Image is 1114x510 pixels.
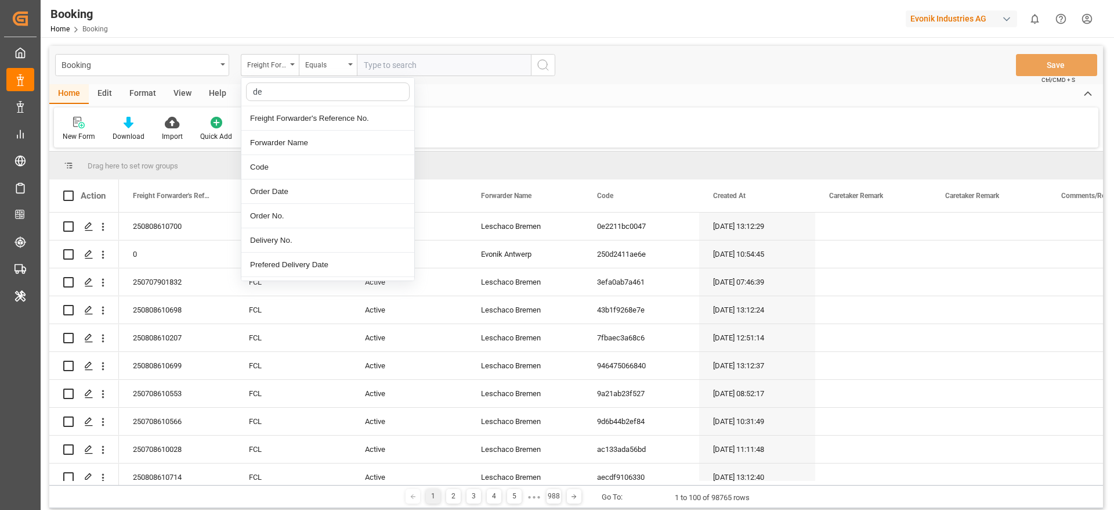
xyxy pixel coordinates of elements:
[49,240,119,268] div: Press SPACE to select this row.
[583,408,699,435] div: 9d6b44b2ef84
[351,324,467,351] div: Active
[699,464,815,491] div: [DATE] 13:12:40
[467,324,583,351] div: Leschaco Bremen
[507,489,522,504] div: 5
[351,352,467,379] div: Active
[467,296,583,324] div: Leschaco Bremen
[467,464,583,491] div: Leschaco Bremen
[583,324,699,351] div: 7fbaec3a68c6
[597,192,613,200] span: Code
[49,436,119,464] div: Press SPACE to select this row.
[351,380,467,407] div: Active
[699,324,815,351] div: [DATE] 12:51:14
[583,213,699,240] div: 0e2211bc0047
[829,192,883,200] span: Caretaker Remark
[467,213,583,240] div: Leschaco Bremen
[162,131,183,142] div: Import
[299,54,357,76] button: open menu
[467,268,583,296] div: Leschaco Bremen
[246,82,410,101] input: Search
[241,131,414,155] div: Forwarder Name
[49,352,119,380] div: Press SPACE to select this row.
[133,192,211,200] span: Freight Forwarder's Reference No.
[235,352,351,379] div: FCL
[235,240,351,268] div: FCL
[89,84,121,104] div: Edit
[1048,6,1074,32] button: Help Center
[583,296,699,324] div: 43b1f9268e7e
[351,436,467,463] div: Active
[119,436,235,463] div: 250708610028
[49,84,89,104] div: Home
[305,57,345,70] div: Equals
[583,436,699,463] div: ac133ada56bd
[241,155,414,179] div: Code
[241,277,414,301] div: Mode of Transport Pre-Carriage
[62,57,216,71] div: Booking
[49,213,119,240] div: Press SPACE to select this row.
[200,131,232,142] div: Quick Add
[165,84,200,104] div: View
[481,192,531,200] span: Forwarder Name
[583,464,699,491] div: aecdf9106330
[351,464,467,491] div: Active
[583,240,699,268] div: 250d2411ae6e
[113,131,144,142] div: Download
[235,324,351,351] div: FCL
[351,268,467,296] div: Active
[50,25,70,33] a: Home
[583,352,699,379] div: 946475066840
[906,10,1017,27] div: Evonik Industries AG
[49,380,119,408] div: Press SPACE to select this row.
[699,213,815,240] div: [DATE] 13:12:29
[235,296,351,324] div: FCL
[119,408,235,435] div: 250708610566
[88,161,178,170] span: Drag here to set row groups
[235,464,351,491] div: FCL
[121,84,165,104] div: Format
[945,192,999,200] span: Caretaker Remark
[119,240,235,268] div: 0
[426,489,440,504] div: 1
[467,240,583,268] div: Evonik Antwerp
[547,489,561,504] div: 988
[467,436,583,463] div: Leschaco Bremen
[235,436,351,463] div: FCL
[583,380,699,407] div: 9a21ab23f527
[241,204,414,228] div: Order No.
[119,268,235,296] div: 250707901832
[241,179,414,204] div: Order Date
[119,324,235,351] div: 250808610207
[699,296,815,324] div: [DATE] 13:12:24
[200,84,235,104] div: Help
[119,464,235,491] div: 250808610714
[351,296,467,324] div: Active
[49,268,119,296] div: Press SPACE to select this row.
[119,213,235,240] div: 250808610700
[466,489,481,504] div: 3
[241,106,414,131] div: Freight Forwarder's Reference No.
[241,253,414,277] div: Prefered Delivery Date
[1016,54,1097,76] button: Save
[50,5,108,23] div: Booking
[49,408,119,436] div: Press SPACE to select this row.
[119,352,235,379] div: 250808610699
[583,268,699,296] div: 3efa0ab7a461
[357,54,531,76] input: Type to search
[55,54,229,76] button: open menu
[235,380,351,407] div: FCL
[906,8,1022,30] button: Evonik Industries AG
[699,352,815,379] div: [DATE] 13:12:37
[241,54,299,76] button: close menu
[531,54,555,76] button: search button
[713,192,746,200] span: Created At
[49,296,119,324] div: Press SPACE to select this row.
[602,491,623,503] div: Go To:
[699,268,815,296] div: [DATE] 07:46:39
[235,408,351,435] div: FCL
[467,352,583,379] div: Leschaco Bremen
[119,296,235,324] div: 250808610698
[467,408,583,435] div: Leschaco Bremen
[49,464,119,491] div: Press SPACE to select this row.
[241,228,414,253] div: Delivery No.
